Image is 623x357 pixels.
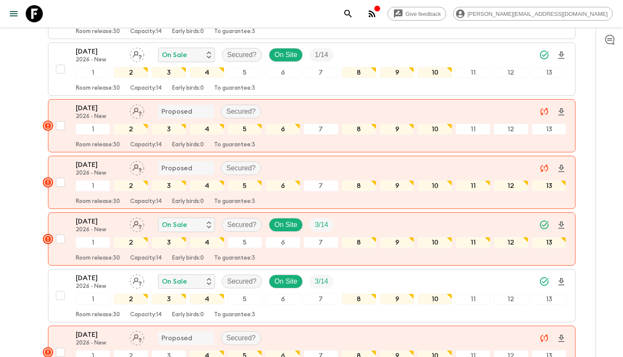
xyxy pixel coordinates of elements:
[221,105,262,118] div: Secured?
[539,276,549,287] svg: Synced Successfully
[304,237,338,248] div: 7
[539,220,549,230] svg: Synced Successfully
[48,269,575,322] button: [DATE]2026 - NewAssign pack leaderOn SaleSecured?On SiteTrip Fill12345678910111213Room release:30...
[214,142,255,148] p: To guarantee: 3
[265,293,300,305] div: 6
[274,50,297,60] p: On Site
[221,331,262,345] div: Secured?
[556,50,566,61] svg: Download Onboarding
[456,293,490,305] div: 11
[539,163,549,173] svg: Unable to sync - Check prices and secured
[265,124,300,135] div: 6
[494,180,528,191] div: 12
[456,180,490,191] div: 11
[304,180,338,191] div: 7
[380,67,414,78] div: 9
[214,312,255,318] p: To guarantee: 3
[556,277,566,287] svg: Download Onboarding
[113,67,148,78] div: 2
[304,124,338,135] div: 7
[227,220,257,230] p: Secured?
[76,103,123,113] p: [DATE]
[304,67,338,78] div: 7
[130,142,162,148] p: Capacity: 14
[417,237,452,248] div: 10
[130,107,144,114] span: Assign pack leader
[130,85,162,92] p: Capacity: 14
[76,283,123,290] p: 2026 - New
[76,57,123,64] p: 2026 - New
[456,67,490,78] div: 11
[227,333,256,343] p: Secured?
[152,67,186,78] div: 3
[417,67,452,78] div: 10
[190,124,224,135] div: 4
[76,227,123,233] p: 2026 - New
[172,312,204,318] p: Early birds: 0
[380,237,414,248] div: 9
[532,293,566,305] div: 13
[315,220,328,230] p: 3 / 14
[556,163,566,174] svg: Download Onboarding
[48,42,575,96] button: [DATE]2026 - NewAssign pack leaderOn SaleSecured?On SiteTrip Fill12345678910111213Room release:30...
[315,50,328,60] p: 1 / 14
[463,11,612,17] span: [PERSON_NAME][EMAIL_ADDRESS][DOMAIN_NAME]
[310,218,333,232] div: Trip Fill
[222,275,262,288] div: Secured?
[113,237,148,248] div: 2
[228,237,262,248] div: 5
[161,333,192,343] p: Proposed
[269,48,303,62] div: On Site
[76,85,120,92] p: Room release: 30
[342,293,376,305] div: 8
[228,293,262,305] div: 5
[162,220,187,230] p: On Sale
[494,124,528,135] div: 12
[227,106,256,117] p: Secured?
[113,180,148,191] div: 2
[76,180,110,191] div: 1
[269,218,303,232] div: On Site
[162,276,187,287] p: On Sale
[161,163,192,173] p: Proposed
[190,180,224,191] div: 4
[532,180,566,191] div: 13
[456,124,490,135] div: 11
[76,273,123,283] p: [DATE]
[417,293,452,305] div: 10
[76,170,123,177] p: 2026 - New
[222,218,262,232] div: Secured?
[310,275,333,288] div: Trip Fill
[152,124,186,135] div: 3
[228,124,262,135] div: 5
[494,67,528,78] div: 12
[456,237,490,248] div: 11
[417,180,452,191] div: 10
[532,124,566,135] div: 13
[380,293,414,305] div: 9
[190,237,224,248] div: 4
[494,237,528,248] div: 12
[76,340,123,347] p: 2026 - New
[342,67,376,78] div: 8
[152,293,186,305] div: 3
[228,180,262,191] div: 5
[269,275,303,288] div: On Site
[48,212,575,266] button: [DATE]2026 - NewAssign pack leaderOn SaleSecured?On SiteTrip Fill12345678910111213Room release:30...
[76,198,120,205] p: Room release: 30
[494,293,528,305] div: 12
[315,276,328,287] p: 3 / 14
[342,237,376,248] div: 8
[227,163,256,173] p: Secured?
[76,216,123,227] p: [DATE]
[340,5,357,22] button: search adventures
[227,276,257,287] p: Secured?
[130,198,162,205] p: Capacity: 14
[417,124,452,135] div: 10
[152,237,186,248] div: 3
[76,124,110,135] div: 1
[214,198,255,205] p: To guarantee: 3
[265,67,300,78] div: 6
[310,48,333,62] div: Trip Fill
[161,106,192,117] p: Proposed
